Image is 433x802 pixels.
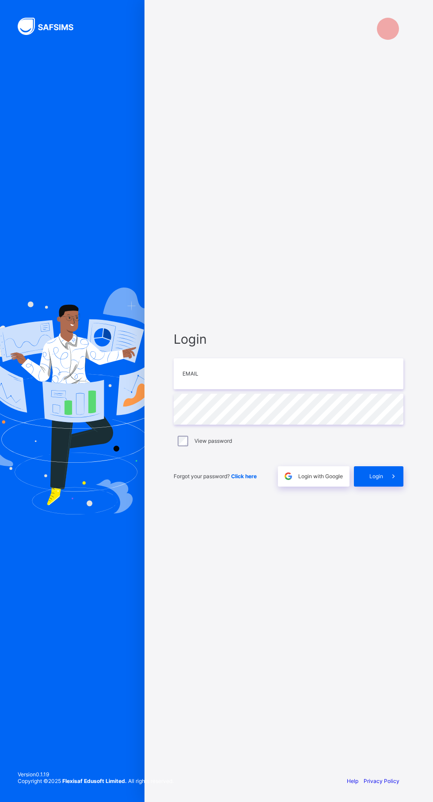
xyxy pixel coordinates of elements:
a: Privacy Policy [364,778,399,784]
span: Copyright © 2025 All rights reserved. [18,778,174,784]
label: View password [194,437,232,444]
a: Help [347,778,358,784]
a: Click here [231,473,257,480]
span: Login with Google [298,473,343,480]
span: Login [174,331,403,347]
span: Forgot your password? [174,473,257,480]
strong: Flexisaf Edusoft Limited. [62,778,127,784]
img: SAFSIMS Logo [18,18,84,35]
span: Login [369,473,383,480]
img: google.396cfc9801f0270233282035f929180a.svg [283,471,293,481]
span: Version 0.1.19 [18,771,174,778]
